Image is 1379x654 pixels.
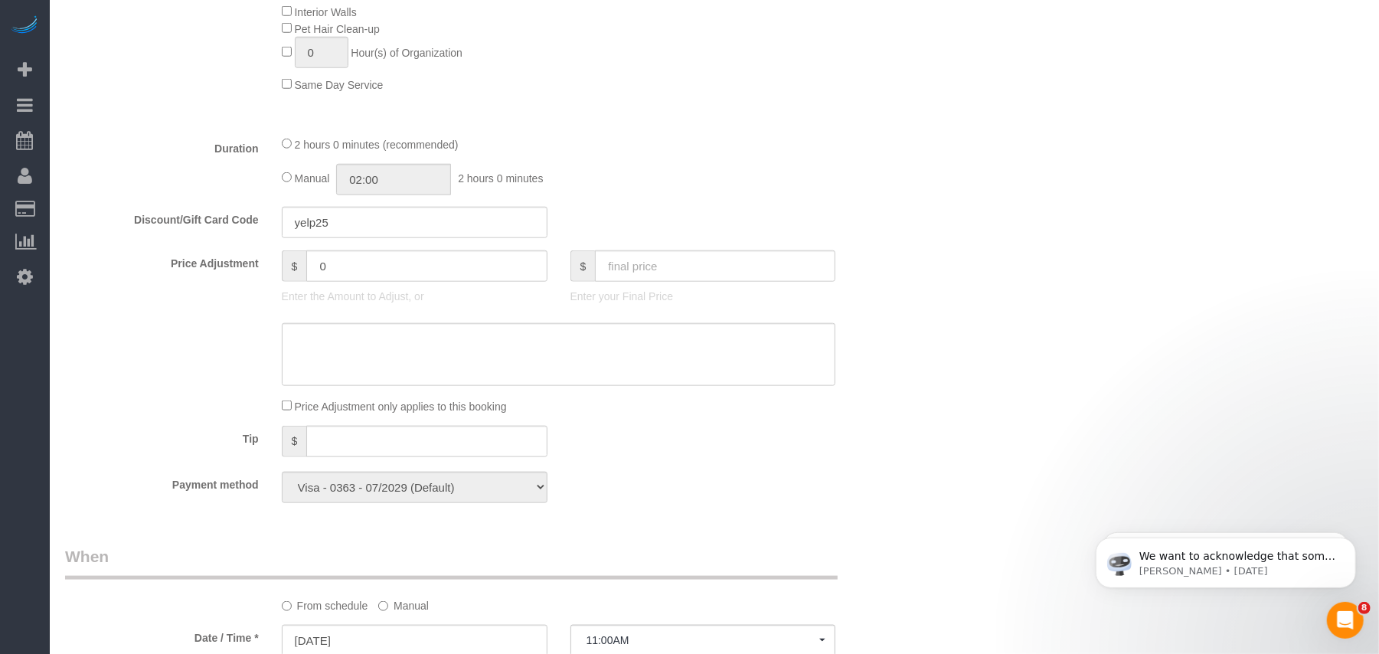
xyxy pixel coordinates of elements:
[282,593,368,613] label: From schedule
[295,172,330,185] span: Manual
[570,289,836,304] p: Enter your Final Price
[295,79,384,91] span: Same Day Service
[9,15,40,37] img: Automaid Logo
[282,250,307,282] span: $
[67,59,264,73] p: Message from Ellie, sent 1d ago
[282,289,547,304] p: Enter the Amount to Adjust, or
[67,44,263,254] span: We want to acknowledge that some users may be experiencing lag or slower performance in our softw...
[54,472,270,492] label: Payment method
[1327,602,1364,639] iframe: Intercom live chat
[54,207,270,227] label: Discount/Gift Card Code
[65,545,838,580] legend: When
[295,401,507,413] span: Price Adjustment only applies to this booking
[587,634,820,646] span: 11:00AM
[54,250,270,271] label: Price Adjustment
[295,139,459,151] span: 2 hours 0 minutes (recommended)
[282,601,292,611] input: From schedule
[351,47,462,59] span: Hour(s) of Organization
[378,601,388,611] input: Manual
[458,172,543,185] span: 2 hours 0 minutes
[295,23,380,35] span: Pet Hair Clean-up
[54,426,270,446] label: Tip
[570,250,596,282] span: $
[1073,505,1379,613] iframe: Intercom notifications message
[54,625,270,646] label: Date / Time *
[1358,602,1371,614] span: 8
[54,136,270,156] label: Duration
[378,593,429,613] label: Manual
[282,426,307,457] span: $
[595,250,835,282] input: final price
[295,6,357,18] span: Interior Walls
